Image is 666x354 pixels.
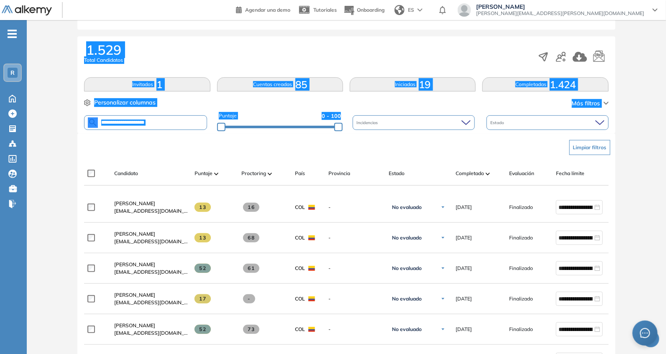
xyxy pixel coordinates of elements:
span: Finalizado [509,234,533,242]
img: COL [308,266,315,271]
span: [EMAIL_ADDRESS][DOMAIN_NAME] [114,299,188,306]
a: Agendar una demo [236,4,290,14]
button: Onboarding [343,1,384,19]
img: world [394,5,405,15]
span: 13 [195,233,211,242]
span: No evaluado [392,326,422,333]
span: 16 [243,203,259,212]
span: Completado [456,170,484,177]
button: Personalizar columnas [84,98,156,107]
img: SEARCH_ALT [88,117,98,128]
span: No evaluado [392,204,422,211]
span: Candidato [114,170,138,177]
span: [DATE] [456,295,472,303]
button: Completadas1.424 [482,77,608,92]
button: Más filtros [572,99,609,108]
img: [missing "en.ARROW_ALT" translation] [268,173,272,175]
span: 61 [243,264,259,273]
span: 13 [195,203,211,212]
span: Onboarding [357,7,384,13]
img: Logo [2,5,52,16]
button: Limpiar filtros [569,140,610,155]
span: [DATE] [456,234,472,242]
span: - [328,234,382,242]
span: [DATE] [456,265,472,272]
span: [PERSON_NAME] [114,322,155,329]
span: [EMAIL_ADDRESS][DOMAIN_NAME] [114,268,188,276]
span: No evaluado [392,234,422,241]
span: Provincia [328,170,350,177]
span: [EMAIL_ADDRESS][DOMAIN_NAME] [114,207,188,215]
span: Más filtros [572,99,600,108]
span: ES [408,6,414,14]
span: [PERSON_NAME] [476,3,644,10]
span: Total Candidatos [84,56,123,64]
span: COL [295,295,305,303]
span: COL [295,234,305,242]
span: - [328,295,382,303]
span: - [243,294,255,303]
span: [EMAIL_ADDRESS][DOMAIN_NAME] [114,238,188,245]
span: - [328,265,382,272]
span: [PERSON_NAME] [114,231,155,237]
button: Invitados1 [84,77,210,92]
span: 68 [243,233,259,242]
i: - [8,33,17,35]
img: COL [308,327,315,332]
span: [PERSON_NAME] [114,261,155,267]
span: Personalizar columnas [94,98,156,107]
span: COL [295,265,305,272]
span: [PERSON_NAME] [114,200,155,206]
span: 52 [195,325,211,334]
span: 73 [243,325,259,334]
span: No evaluado [392,265,422,272]
img: Ícono de flecha [441,266,446,271]
img: Ícono de flecha [441,235,446,240]
a: [PERSON_NAME] [114,230,188,238]
span: Finalizado [509,295,533,303]
span: Proctoring [241,170,266,177]
span: Fecha límite [556,170,584,177]
img: Ícono de flecha [441,327,446,332]
button: Cuentas creadas85 [217,77,343,92]
span: Puntaje [219,112,237,120]
span: [DATE] [456,326,472,333]
img: COL [308,296,315,301]
span: No evaluado [392,295,422,302]
img: COL [308,205,315,210]
div: Estado [487,115,609,130]
span: Incidencias [357,120,380,126]
img: [missing "en.ARROW_ALT" translation] [486,173,490,175]
span: COL [295,326,305,333]
span: Finalizado [509,326,533,333]
span: 1.529 [86,43,121,56]
a: [PERSON_NAME] [114,200,188,207]
span: COL [295,204,305,211]
span: message [640,328,650,338]
span: Finalizado [509,204,533,211]
span: 0 - 100 [322,112,341,120]
span: [PERSON_NAME][EMAIL_ADDRESS][PERSON_NAME][DOMAIN_NAME] [476,10,644,17]
span: Estado [389,170,405,177]
button: Iniciadas19 [350,77,476,92]
span: País [295,170,305,177]
span: 52 [195,264,211,273]
span: Tutoriales [313,7,337,13]
img: [missing "en.ARROW_ALT" translation] [214,173,218,175]
span: Evaluación [509,170,534,177]
span: Agendar una demo [245,7,290,13]
span: - [328,204,382,211]
img: Ícono de flecha [441,296,446,301]
span: Finalizado [509,265,533,272]
span: - [328,326,382,333]
img: arrow [418,8,423,12]
div: Incidencias [353,115,475,130]
img: Ícono de flecha [441,205,446,210]
span: [DATE] [456,204,472,211]
span: Puntaje [195,170,213,177]
span: [EMAIL_ADDRESS][DOMAIN_NAME] [114,329,188,337]
span: Estado [491,120,506,126]
a: [PERSON_NAME] [114,322,188,329]
span: 17 [195,294,211,303]
a: [PERSON_NAME] [114,291,188,299]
